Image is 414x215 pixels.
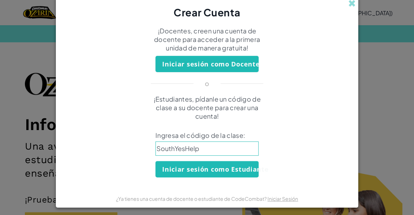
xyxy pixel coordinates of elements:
span: Crear Cuenta [174,6,240,18]
p: ¡Estudiantes, pídanle un código de clase a su docente para crear una cuenta! [145,95,269,120]
a: Iniciar Sesión [267,195,298,202]
p: o [205,79,209,88]
span: ¿Ya tienes una cuenta de docente o estudiante de CodeCombat? [116,195,267,202]
button: Iniciar sesión como Estudiante [155,161,259,177]
span: Ingresa el código de la clase: [155,131,259,140]
button: Iniciar sesión como Docente [155,56,259,72]
p: ¡Docentes, creen una cuenta de docente para acceder a la primera unidad de manera gratuita! [145,27,269,52]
